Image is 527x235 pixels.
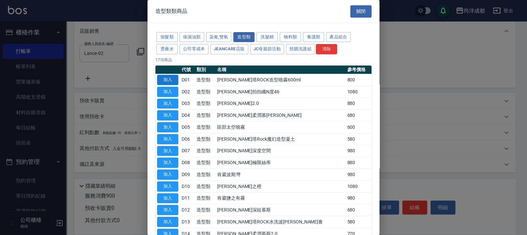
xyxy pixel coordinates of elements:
[195,180,215,192] td: 造型類
[180,133,195,145] td: D06
[250,44,284,54] button: JC母親節活動
[195,86,215,98] td: 造型類
[215,204,346,216] td: [PERSON_NAME]深紋慕斯
[180,86,195,98] td: D02
[157,134,178,144] button: 加入
[180,180,195,192] td: D10
[157,87,178,97] button: 加入
[195,145,215,157] td: 造型類
[257,32,278,42] button: 洗髮精
[157,205,178,215] button: 加入
[346,157,372,169] td: 880
[215,157,346,169] td: [PERSON_NAME]極限絲蒂
[346,216,372,228] td: 580
[157,110,178,120] button: 加入
[346,110,372,121] td: 680
[180,98,195,110] td: D03
[215,86,346,98] td: [PERSON_NAME]拍拍纖N度46
[195,169,215,181] td: 造型類
[210,44,248,54] button: JeanCare店販
[346,86,372,98] td: 1080
[195,157,215,169] td: 造型類
[180,145,195,157] td: D07
[195,121,215,133] td: 造型類
[157,146,178,156] button: 加入
[215,216,346,228] td: [PERSON_NAME]塔ROCK水洗波[PERSON_NAME]膏
[195,192,215,204] td: 造型類
[180,121,195,133] td: D05
[157,122,178,132] button: 加入
[157,158,178,168] button: 加入
[346,121,372,133] td: 600
[206,32,232,42] button: 染膏,雙氧
[233,32,255,42] button: 造型類
[180,74,195,86] td: D01
[316,44,337,54] button: 清除
[280,32,301,42] button: 物料類
[326,32,351,42] button: 產品組合
[346,180,372,192] td: 1080
[215,133,346,145] td: [PERSON_NAME]塔Rock魔幻造型凝土
[346,133,372,145] td: 580
[180,32,204,42] button: 保濕油類
[350,5,372,18] button: 關閉
[180,204,195,216] td: D12
[346,145,372,157] td: 980
[157,169,178,180] button: 加入
[195,204,215,216] td: 造型類
[157,193,178,204] button: 加入
[215,74,346,86] td: [PERSON_NAME]塔ROCK造型噴霧600ml
[215,121,346,133] td: 區部太空噴霧
[180,192,195,204] td: D11
[215,180,346,192] td: [PERSON_NAME]之橙
[195,133,215,145] td: 造型類
[215,192,346,204] td: 肯葳鹽之有霧
[157,181,178,192] button: 加入
[215,145,346,157] td: [PERSON_NAME]深度空間
[157,75,178,85] button: 加入
[346,66,372,74] th: 參考價格
[180,44,208,54] button: 公司零成本
[155,57,372,63] p: 17 項商品
[157,99,178,109] button: 加入
[215,169,346,181] td: 肯葳波斯灣
[195,110,215,121] td: 造型類
[346,98,372,110] td: 880
[215,66,346,74] th: 名稱
[346,204,372,216] td: 680
[157,217,178,227] button: 加入
[195,216,215,228] td: 造型類
[286,44,315,54] button: 預購洗護組
[195,98,215,110] td: 造型類
[346,74,372,86] td: 800
[180,157,195,169] td: D08
[195,74,215,86] td: 造型類
[215,110,346,121] td: [PERSON_NAME]柔潤慕[PERSON_NAME]
[195,66,215,74] th: 類別
[180,169,195,181] td: D09
[215,98,346,110] td: [PERSON_NAME]2.0
[180,216,195,228] td: D13
[346,192,372,204] td: 980
[156,32,178,42] button: 假髮類
[346,169,372,181] td: 980
[156,44,178,54] button: 燙藥水
[303,32,324,42] button: 養護類
[180,110,195,121] td: D04
[180,66,195,74] th: 代號
[155,8,187,15] span: 造型類類商品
